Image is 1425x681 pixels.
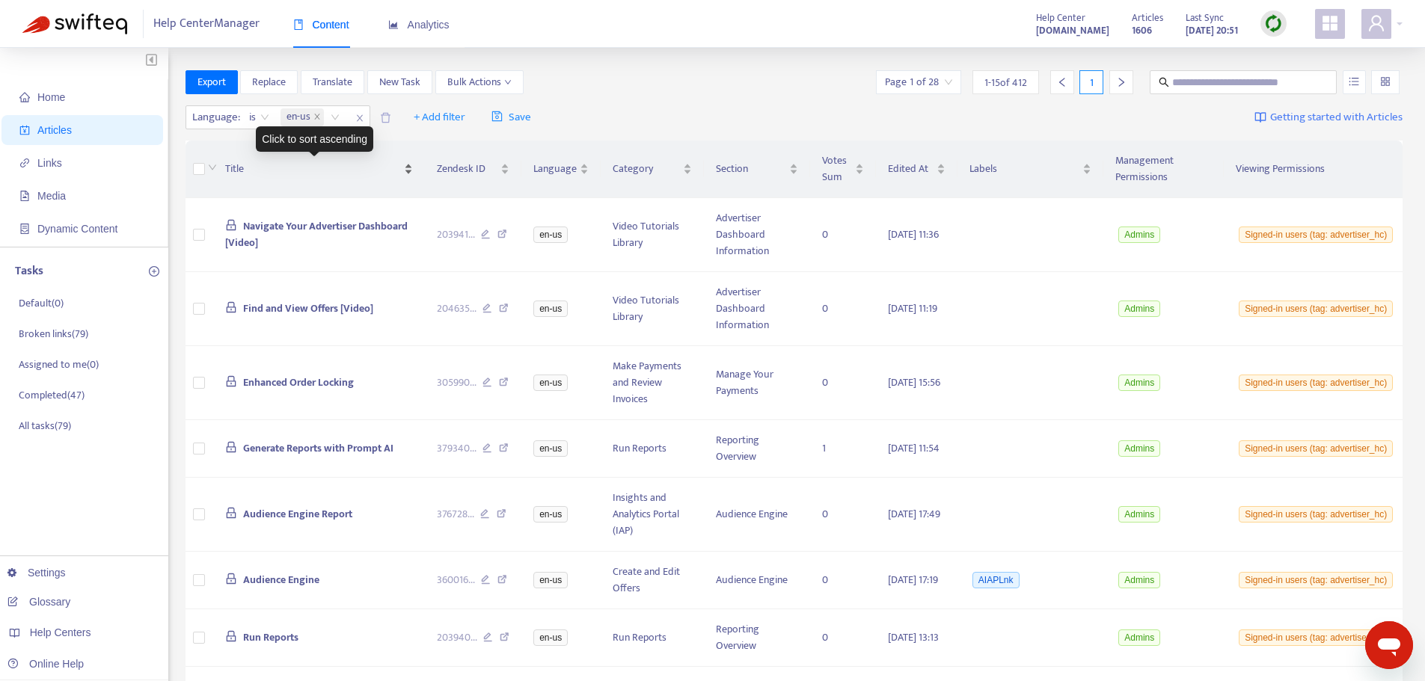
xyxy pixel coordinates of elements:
[1239,301,1393,317] span: Signed-in users (tag: advertiser_hc)
[19,326,88,342] p: Broken links ( 79 )
[533,375,568,391] span: en-us
[601,272,704,346] td: Video Tutorials Library
[367,70,432,94] button: New Task
[822,152,852,185] span: Votes Sum
[533,629,568,646] span: en-us
[208,163,217,172] span: down
[379,74,420,90] span: New Task
[491,108,531,126] span: Save
[704,420,810,478] td: Reporting Overview
[716,161,786,177] span: Section
[37,124,72,136] span: Articles
[37,223,117,235] span: Dynamic Content
[350,109,370,127] span: close
[225,219,237,231] span: lock
[704,609,810,667] td: Reporting Overview
[1239,629,1393,646] span: Signed-in users (tag: advertiser_hc)
[1116,77,1127,87] span: right
[437,629,477,646] span: 203940 ...
[876,141,957,198] th: Edited At
[243,374,354,391] span: Enhanced Order Locking
[1186,10,1224,26] span: Last Sync
[810,420,876,478] td: 1
[601,198,704,272] td: Video Tutorials Library
[19,191,30,201] span: file-image
[888,161,934,177] span: Edited At
[1036,10,1085,26] span: Help Center
[1264,14,1283,33] img: sync.dc5367851b00ba804db3.png
[256,126,373,152] div: Click to sort ascending
[30,626,91,638] span: Help Centers
[37,190,66,202] span: Media
[1254,111,1266,123] img: image-link
[313,113,321,122] span: close
[888,571,938,588] span: [DATE] 17:19
[888,226,939,243] span: [DATE] 11:36
[888,505,940,523] span: [DATE] 17:49
[601,420,704,478] td: Run Reports
[601,346,704,420] td: Make Payments and Review Invoices
[533,506,568,523] span: en-us
[293,19,304,30] span: book
[1118,227,1160,243] span: Admins
[704,552,810,609] td: Audience Engine
[301,70,364,94] button: Translate
[1118,629,1160,646] span: Admins
[1321,14,1339,32] span: appstore
[1132,22,1152,39] strong: 1606
[1365,621,1413,669] iframe: Button to launch messaging window
[425,141,522,198] th: Zendesk ID
[435,70,524,94] button: Bulk Actionsdown
[1239,572,1393,588] span: Signed-in users (tag: advertiser_hc)
[1118,375,1160,391] span: Admins
[249,106,269,129] span: is
[888,374,940,391] span: [DATE] 15:56
[1103,141,1224,198] th: Management Permissions
[1239,440,1393,457] span: Signed-in users (tag: advertiser_hc)
[1186,22,1238,39] strong: [DATE] 20:51
[1343,70,1366,94] button: unordered-list
[225,573,237,585] span: lock
[1270,109,1403,126] span: Getting started with Articles
[293,19,349,31] span: Content
[19,158,30,168] span: link
[969,161,1079,177] span: Labels
[281,108,324,126] span: en-us
[810,346,876,420] td: 0
[437,161,498,177] span: Zendesk ID
[601,141,704,198] th: Category
[225,507,237,519] span: lock
[19,125,30,135] span: account-book
[533,161,577,177] span: Language
[704,272,810,346] td: Advertiser Dashboard Information
[243,300,373,317] span: Find and View Offers [Video]
[1159,77,1169,87] span: search
[243,629,298,646] span: Run Reports
[1239,227,1393,243] span: Signed-in users (tag: advertiser_hc)
[810,552,876,609] td: 0
[243,505,352,523] span: Audience Engine Report
[533,227,568,243] span: en-us
[7,567,66,579] a: Settings
[888,300,937,317] span: [DATE] 11:19
[810,272,876,346] td: 0
[972,572,1020,588] span: AIAPLnk
[225,441,237,453] span: lock
[1239,375,1393,391] span: Signed-in users (tag: advertiser_hc)
[957,141,1103,198] th: Labels
[521,141,601,198] th: Language
[810,198,876,272] td: 0
[225,301,237,313] span: lock
[388,19,450,31] span: Analytics
[888,440,940,457] span: [DATE] 11:54
[37,91,65,103] span: Home
[380,112,391,123] span: delete
[19,295,64,311] p: Default ( 0 )
[437,227,475,243] span: 203941 ...
[286,108,310,126] span: en-us
[613,161,680,177] span: Category
[1036,22,1109,39] a: [DOMAIN_NAME]
[1367,14,1385,32] span: user
[15,262,43,280] p: Tasks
